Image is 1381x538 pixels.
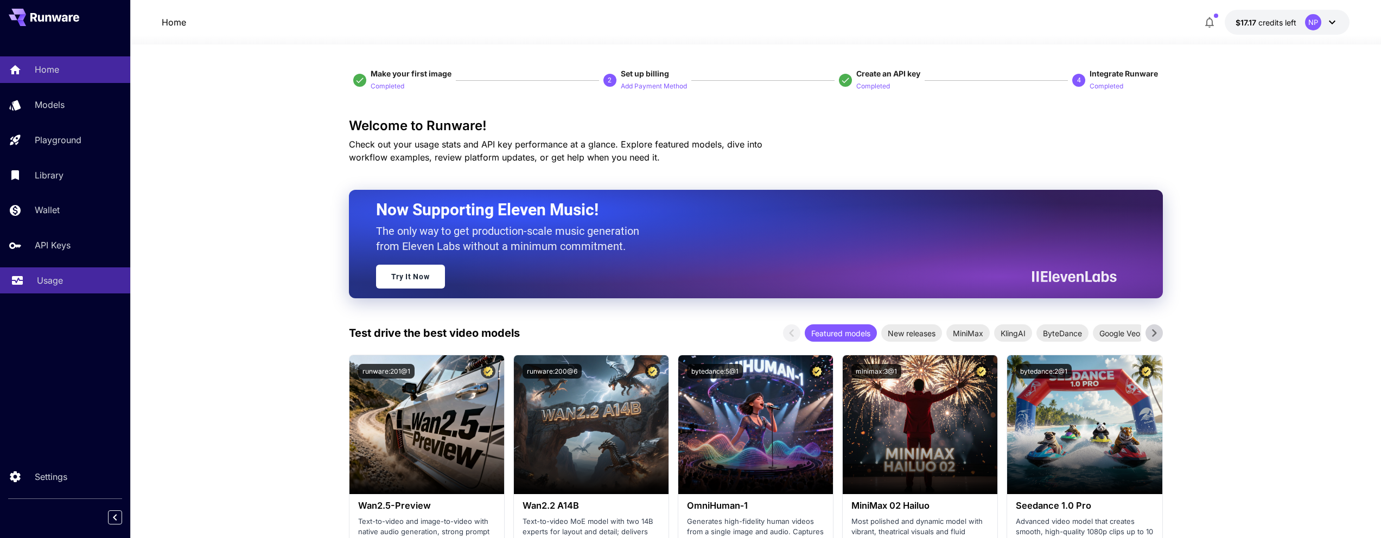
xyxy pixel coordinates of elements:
div: Collapse sidebar [116,508,130,527]
p: Library [35,169,63,182]
button: runware:200@6 [523,364,582,379]
span: New releases [881,328,942,339]
button: Certified Model – Vetted for best performance and includes a commercial license. [810,364,824,379]
button: Add Payment Method [621,79,687,92]
button: $17.1687NP [1225,10,1350,35]
h3: OmniHuman‑1 [687,501,824,511]
a: Home [162,16,186,29]
nav: breadcrumb [162,16,186,29]
button: Completed [856,79,890,92]
p: Completed [1090,81,1123,92]
div: Featured models [805,324,877,342]
img: alt [678,355,833,494]
p: Models [35,98,65,111]
span: Integrate Runware [1090,69,1158,78]
button: Completed [1090,79,1123,92]
img: alt [349,355,504,494]
button: bytedance:2@1 [1016,364,1072,379]
p: Add Payment Method [621,81,687,92]
button: Collapse sidebar [108,510,122,524]
span: Set up billing [621,69,669,78]
h3: Wan2.5-Preview [358,501,495,511]
img: alt [514,355,669,494]
div: $17.1687 [1236,17,1296,28]
span: KlingAI [994,328,1032,339]
span: MiniMax [946,328,990,339]
button: Completed [371,79,404,92]
div: KlingAI [994,324,1032,342]
p: Playground [35,133,81,146]
button: Certified Model – Vetted for best performance and includes a commercial license. [1139,364,1154,379]
p: Completed [371,81,404,92]
div: New releases [881,324,942,342]
span: Featured models [805,328,877,339]
button: Certified Model – Vetted for best performance and includes a commercial license. [481,364,495,379]
p: Home [35,63,59,76]
p: Usage [37,274,63,287]
button: bytedance:5@1 [687,364,743,379]
div: MiniMax [946,324,990,342]
div: Google Veo [1093,324,1147,342]
button: runware:201@1 [358,364,415,379]
p: Completed [856,81,890,92]
h3: Wan2.2 A14B [523,501,660,511]
img: alt [843,355,997,494]
span: Create an API key [856,69,920,78]
button: Certified Model – Vetted for best performance and includes a commercial license. [974,364,989,379]
div: ByteDance [1036,324,1089,342]
span: credits left [1258,18,1296,27]
a: Try It Now [376,265,445,289]
button: Certified Model – Vetted for best performance and includes a commercial license. [645,364,660,379]
p: 2 [608,75,612,85]
span: ByteDance [1036,328,1089,339]
p: Test drive the best video models [349,325,520,341]
span: Google Veo [1093,328,1147,339]
h3: MiniMax 02 Hailuo [851,501,989,511]
p: Settings [35,470,67,483]
p: Wallet [35,203,60,216]
p: The only way to get production-scale music generation from Eleven Labs without a minimum commitment. [376,223,647,254]
span: Check out your usage stats and API key performance at a glance. Explore featured models, dive int... [349,139,762,163]
p: API Keys [35,239,71,252]
p: 4 [1077,75,1081,85]
h3: Welcome to Runware! [349,118,1163,133]
span: Make your first image [371,69,451,78]
h3: Seedance 1.0 Pro [1016,501,1153,511]
span: $17.17 [1236,18,1258,27]
img: alt [1007,355,1162,494]
h2: Now Supporting Eleven Music! [376,200,1109,220]
div: NP [1305,14,1321,30]
button: minimax:3@1 [851,364,901,379]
